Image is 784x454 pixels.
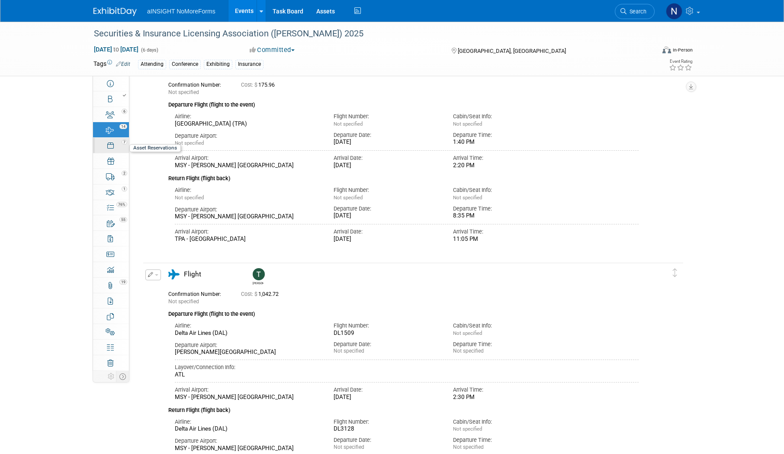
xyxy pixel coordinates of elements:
[615,4,655,19] a: Search
[334,425,440,433] div: DL3128
[334,386,440,394] div: Arrival Date:
[93,185,129,200] a: 1
[168,298,199,305] span: Not specified
[175,195,204,201] span: Not specified
[453,236,559,243] div: 11:05 PM
[116,61,130,67] a: Edit
[93,200,129,215] a: 76%
[334,228,440,236] div: Arrival Date:
[204,60,232,69] div: Exhibiting
[175,437,321,445] div: Departure Airport:
[453,131,559,139] div: Departure Time:
[453,322,559,330] div: Cabin/Seat Info:
[453,139,559,146] div: 1:40 PM
[334,162,440,169] div: [DATE]
[168,79,228,88] div: Confirmation Number:
[247,45,298,55] button: Committed
[168,89,199,95] span: Not specified
[241,291,258,297] span: Cost: $
[175,394,321,401] div: MSY - [PERSON_NAME] [GEOGRAPHIC_DATA]
[334,330,440,337] div: DL1509
[175,236,321,243] div: TPA - [GEOGRAPHIC_DATA]
[175,120,321,128] div: [GEOGRAPHIC_DATA] (TPA)
[235,60,263,69] div: Insurance
[119,217,127,222] span: 55
[122,109,127,114] span: 6
[175,132,321,140] div: Departure Airport:
[175,113,321,120] div: Airline:
[604,45,693,58] div: Event Format
[334,212,440,220] div: [DATE]
[140,47,158,53] span: (6 days)
[334,444,440,451] div: Not specified
[251,268,266,285] div: Teresa Papanicolaou
[175,445,321,452] div: MSY - [PERSON_NAME] [GEOGRAPHIC_DATA]
[93,7,137,16] img: ExhibitDay
[334,205,440,213] div: Departure Date:
[168,289,228,298] div: Confirmation Number:
[93,45,139,53] span: [DATE] [DATE]
[334,394,440,401] div: [DATE]
[91,26,642,42] div: Securities & Insurance Licensing Association ([PERSON_NAME]) 2025
[175,349,321,356] div: [PERSON_NAME][GEOGRAPHIC_DATA]
[175,186,321,194] div: Airline:
[123,94,126,97] i: Booth reservation complete
[175,363,639,371] div: Layover/Connection Info:
[334,131,440,139] div: Departure Date:
[116,371,129,382] td: Toggle Event Tabs
[93,215,129,230] a: 55
[175,418,321,426] div: Airline:
[122,186,127,191] span: 1
[112,46,120,53] span: to
[453,426,482,432] span: Not specified
[175,425,321,433] div: Delta Air Lines (DAL)
[334,418,440,426] div: Flight Number:
[334,113,440,120] div: Flight Number:
[241,82,258,88] span: Cost: $
[184,270,201,278] span: Flight
[93,59,130,69] td: Tags
[168,96,639,109] div: Departure Flight (flight to the event)
[673,269,677,277] i: Click and drag to move item
[168,401,639,415] div: Return Flight (flight back)
[93,122,129,137] a: 14
[627,8,646,15] span: Search
[175,228,321,236] div: Arrival Airport:
[672,47,693,53] div: In-Person
[662,46,671,53] img: Format-Inperson.png
[175,386,321,394] div: Arrival Airport:
[175,140,204,146] span: Not specified
[453,340,559,348] div: Departure Time:
[453,162,559,169] div: 2:20 PM
[334,348,440,354] div: Not specified
[93,278,129,293] a: 19
[334,436,440,444] div: Departure Date:
[453,154,559,162] div: Arrival Time:
[453,394,559,401] div: 2:30 PM
[453,444,559,451] div: Not specified
[168,269,180,279] i: Flight
[119,279,127,285] span: 19
[168,169,639,183] div: Return Flight (flight back)
[119,124,127,129] span: 14
[116,202,127,207] span: 76%
[175,162,321,169] div: MSY - [PERSON_NAME] [GEOGRAPHIC_DATA]
[453,330,482,336] span: Not specified
[175,154,321,162] div: Arrival Airport:
[122,139,127,145] span: 7
[334,154,440,162] div: Arrival Date:
[175,322,321,330] div: Airline:
[168,305,639,318] div: Departure Flight (flight to the event)
[669,59,692,64] div: Event Rating
[666,3,682,19] img: Nichole Brown
[453,195,482,201] span: Not specified
[169,60,201,69] div: Conference
[175,341,321,349] div: Departure Airport:
[334,340,440,348] div: Departure Date:
[106,371,116,382] td: Personalize Event Tab Strip
[453,348,559,354] div: Not specified
[458,48,566,54] span: [GEOGRAPHIC_DATA], [GEOGRAPHIC_DATA]
[334,139,440,146] div: [DATE]
[334,195,363,201] span: Not specified
[453,212,559,220] div: 8:35 PM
